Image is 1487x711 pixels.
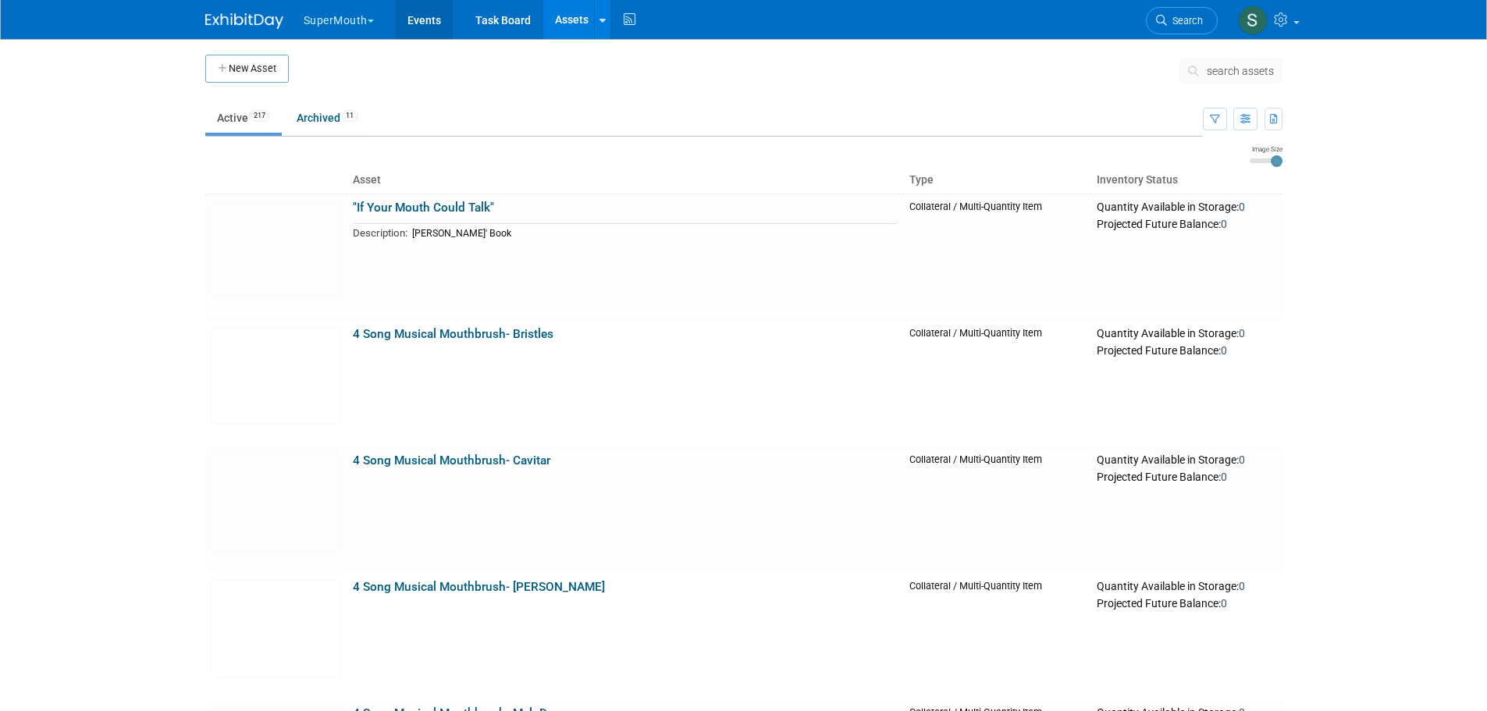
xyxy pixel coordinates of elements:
[353,453,550,467] a: 4 Song Musical Mouthbrush- Cavitar
[903,447,1090,574] td: Collateral / Multi-Quantity Item
[1221,471,1227,483] span: 0
[1146,7,1218,34] a: Search
[205,13,283,29] img: ExhibitDay
[353,201,494,215] a: "If Your Mouth Could Talk"
[1097,327,1275,341] div: Quantity Available in Storage:
[1097,453,1275,467] div: Quantity Available in Storage:
[1097,467,1275,485] div: Projected Future Balance:
[205,55,289,83] button: New Asset
[903,167,1090,194] th: Type
[341,110,358,122] span: 11
[347,167,904,194] th: Asset
[1179,59,1282,84] button: search assets
[249,110,270,122] span: 217
[1239,580,1245,592] span: 0
[1167,15,1203,27] span: Search
[1097,215,1275,232] div: Projected Future Balance:
[353,327,553,341] a: 4 Song Musical Mouthbrush- Bristles
[1238,5,1268,35] img: Samantha Meyers
[353,580,605,594] a: 4 Song Musical Mouthbrush- [PERSON_NAME]
[412,228,898,240] div: [PERSON_NAME]' Book
[1097,594,1275,611] div: Projected Future Balance:
[1097,580,1275,594] div: Quantity Available in Storage:
[1221,344,1227,357] span: 0
[1207,65,1274,77] span: search assets
[1250,144,1282,154] div: Image Size
[353,224,407,242] td: Description:
[1239,327,1245,340] span: 0
[285,103,370,133] a: Archived11
[1239,453,1245,466] span: 0
[1221,597,1227,610] span: 0
[1221,218,1227,230] span: 0
[1239,201,1245,213] span: 0
[903,321,1090,447] td: Collateral / Multi-Quantity Item
[903,194,1090,321] td: Collateral / Multi-Quantity Item
[1097,341,1275,358] div: Projected Future Balance:
[205,103,282,133] a: Active217
[1097,201,1275,215] div: Quantity Available in Storage:
[903,574,1090,700] td: Collateral / Multi-Quantity Item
